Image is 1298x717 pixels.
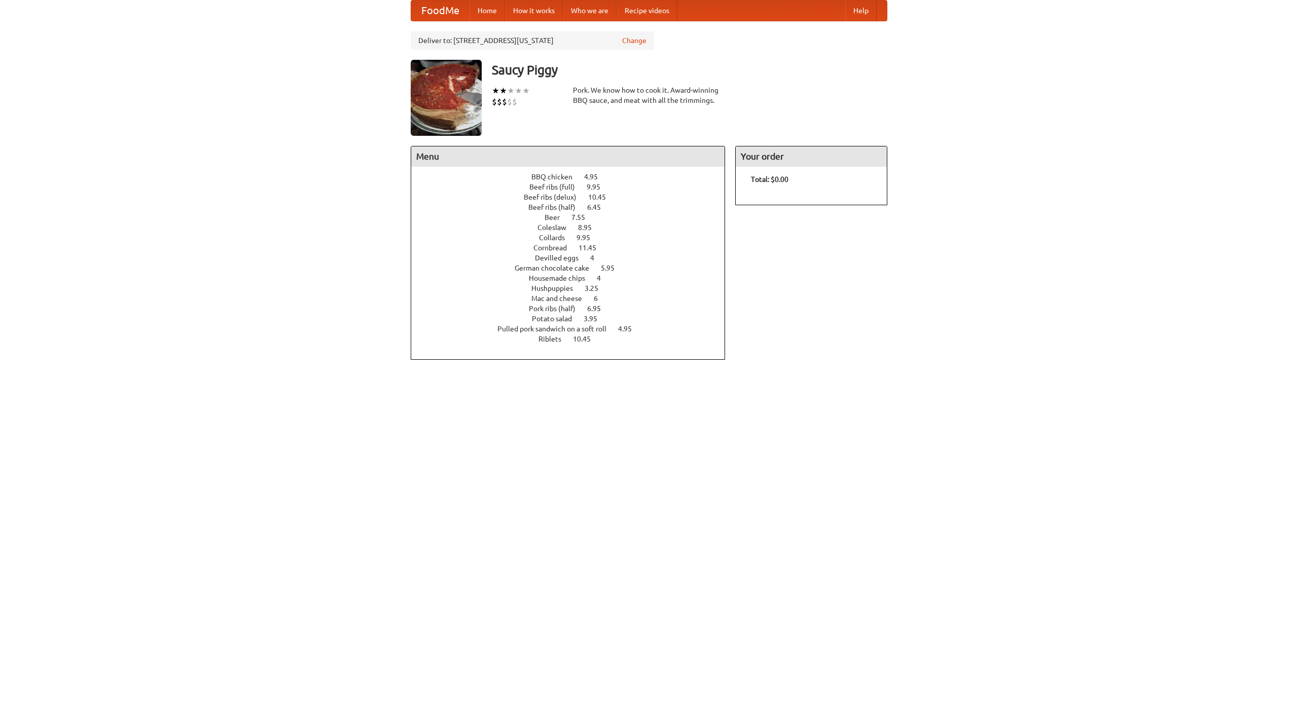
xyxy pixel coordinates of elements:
span: Beer [545,213,570,221]
a: Hushpuppies 3.25 [531,284,617,292]
li: $ [507,96,512,107]
span: Mac and cheese [531,294,592,303]
span: 4 [590,254,604,262]
span: Collards [539,234,575,242]
a: Mac and cheese 6 [531,294,617,303]
a: Who we are [563,1,617,21]
span: Potato salad [532,315,582,323]
span: Housemade chips [529,274,595,282]
li: $ [512,96,517,107]
li: $ [502,96,507,107]
span: 9.95 [576,234,600,242]
span: 10.45 [573,335,601,343]
a: Home [470,1,505,21]
span: Beef ribs (half) [528,203,586,211]
span: Coleslaw [537,223,576,232]
div: Pork. We know how to cook it. Award-winning BBQ sauce, and meat with all the trimmings. [573,85,725,105]
li: ★ [492,85,499,96]
a: Coleslaw 8.95 [537,223,610,232]
li: ★ [515,85,522,96]
a: Beef ribs (full) 9.95 [529,183,619,191]
span: 7.55 [571,213,595,221]
li: ★ [522,85,530,96]
span: Hushpuppies [531,284,583,292]
span: Pulled pork sandwich on a soft roll [497,325,617,333]
li: ★ [507,85,515,96]
a: Beef ribs (delux) 10.45 [524,193,625,201]
span: 4.95 [584,173,608,181]
span: 3.25 [585,284,608,292]
span: Beef ribs (delux) [524,193,587,201]
a: German chocolate cake 5.95 [515,264,633,272]
span: BBQ chicken [531,173,583,181]
a: Potato salad 3.95 [532,315,616,323]
span: 3.95 [584,315,607,323]
a: Riblets 10.45 [538,335,609,343]
h4: Menu [411,146,725,167]
img: angular.jpg [411,60,482,136]
li: ★ [499,85,507,96]
span: 6.45 [587,203,611,211]
a: Housemade chips 4 [529,274,620,282]
a: Help [845,1,877,21]
a: Beer 7.55 [545,213,604,221]
span: 4 [597,274,611,282]
span: Pork ribs (half) [529,305,586,313]
h4: Your order [736,146,887,167]
a: FoodMe [411,1,470,21]
a: Change [622,35,646,46]
a: Collards 9.95 [539,234,609,242]
a: Recipe videos [617,1,677,21]
span: 6.95 [587,305,611,313]
span: 9.95 [587,183,610,191]
a: Devilled eggs 4 [535,254,613,262]
a: How it works [505,1,563,21]
a: Cornbread 11.45 [533,244,615,252]
div: Deliver to: [STREET_ADDRESS][US_STATE] [411,31,654,50]
span: Cornbread [533,244,577,252]
li: $ [497,96,502,107]
span: 10.45 [588,193,616,201]
span: 6 [594,294,608,303]
span: 8.95 [578,223,602,232]
h3: Saucy Piggy [492,60,887,80]
span: German chocolate cake [515,264,599,272]
b: Total: $0.00 [751,175,788,183]
span: 11.45 [579,244,606,252]
span: Devilled eggs [535,254,589,262]
a: Beef ribs (half) 6.45 [528,203,620,211]
a: Pork ribs (half) 6.95 [529,305,620,313]
a: Pulled pork sandwich on a soft roll 4.95 [497,325,651,333]
span: Riblets [538,335,571,343]
a: BBQ chicken 4.95 [531,173,617,181]
span: 4.95 [618,325,642,333]
span: 5.95 [601,264,625,272]
li: $ [492,96,497,107]
span: Beef ribs (full) [529,183,585,191]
